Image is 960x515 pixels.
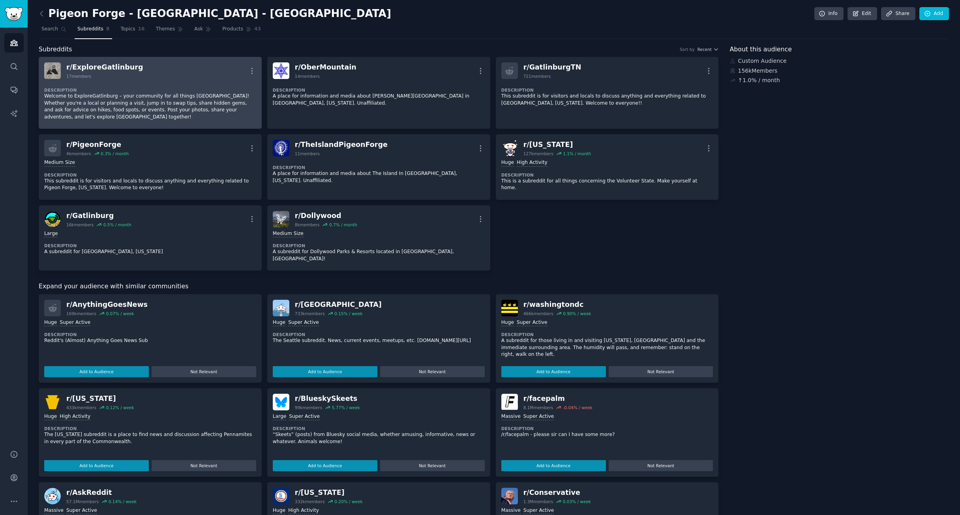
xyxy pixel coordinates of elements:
[501,460,606,471] button: Add to Audience
[730,67,949,75] div: 156k Members
[288,319,319,327] div: Super Active
[44,426,256,431] dt: Description
[120,26,135,33] span: Topics
[295,140,388,150] div: r/ TheIslandPigeonForge
[273,211,289,227] img: Dollywood
[219,23,264,39] a: Products43
[44,62,61,79] img: ExploreGatlinburg
[106,26,110,33] span: 8
[44,248,256,256] p: A subreddit for [GEOGRAPHIC_DATA], [US_STATE]
[523,62,581,72] div: r/ GatlinburgTN
[66,499,99,504] div: 57.1M members
[103,222,131,227] div: 0.5 % / month
[563,311,591,316] div: 0.90 % / week
[66,300,148,310] div: r/ AnythingGoesNews
[44,159,75,167] div: Medium Size
[295,405,322,410] div: 99k members
[523,499,553,504] div: 1.3M members
[847,7,877,21] a: Edit
[501,140,518,156] img: Tennessee
[44,230,58,238] div: Large
[680,47,695,52] div: Sort by
[273,87,485,93] dt: Description
[501,507,521,515] div: Massive
[44,332,256,337] dt: Description
[738,76,780,85] div: ↑ 1.0 % / month
[60,319,90,327] div: Super Active
[273,170,485,184] p: A place for information and media about The Island In [GEOGRAPHIC_DATA], [US_STATE]. Unaffiliated.
[523,394,592,404] div: r/ facepalm
[273,488,289,504] img: Virginia
[501,337,713,358] p: A subreddit for those living in and visiting [US_STATE], [GEOGRAPHIC_DATA] and the immediate surr...
[156,26,175,33] span: Themes
[66,405,96,410] div: 433k members
[501,366,606,377] button: Add to Audience
[380,366,485,377] button: Not Relevant
[334,499,362,504] div: 0.20 % / week
[919,7,949,21] a: Add
[563,405,592,410] div: -0.04 % / week
[273,337,485,344] p: The Seattle subreddit. News, current events, meetups, etc. [DOMAIN_NAME][URL]
[273,431,485,445] p: “Skeets” (posts) from Bluesky social media, whether amusing, informative, news or whatever. Anima...
[75,23,112,39] a: Subreddits8
[39,8,391,20] h2: Pigeon Forge - [GEOGRAPHIC_DATA] - [GEOGRAPHIC_DATA]
[523,311,553,316] div: 466k members
[273,140,289,156] img: TheIslandPigeonForge
[730,57,949,65] div: Custom Audience
[523,413,554,421] div: Super Active
[44,507,64,515] div: Massive
[501,332,713,337] dt: Description
[153,23,186,39] a: Themes
[41,26,58,33] span: Search
[267,205,490,271] a: Dollywoodr/Dollywood8kmembers0.7% / monthMedium SizeDescriptionA subreddit for Dollywood Parks & ...
[517,319,547,327] div: Super Active
[295,151,320,156] div: 11 members
[44,394,61,410] img: Pennsylvania
[501,87,713,93] dt: Description
[289,413,320,421] div: Super Active
[523,140,591,150] div: r/ [US_STATE]
[66,151,91,156] div: 4k members
[39,205,262,271] a: Gatlinburgr/Gatlinburg16kmembers0.5% / monthLargeDescriptionA subreddit for [GEOGRAPHIC_DATA], [U...
[295,222,320,227] div: 8k members
[191,23,214,39] a: Ask
[273,230,304,238] div: Medium Size
[5,7,23,21] img: GummySearch logo
[501,178,713,192] p: This is a subreddit for all things concerning the Volunteer State. Make yourself at home.
[273,332,485,337] dt: Description
[66,73,91,79] div: 17 members
[295,300,382,310] div: r/ [GEOGRAPHIC_DATA]
[501,93,713,107] p: This subreddit is for visitors and locals to discuss anything and everything related to [GEOGRAPH...
[66,394,134,404] div: r/ [US_STATE]
[273,507,285,515] div: Huge
[496,134,719,200] a: Tennesseer/[US_STATE]127kmembers1.1% / monthHugeHigh ActivityDescriptionThis is a subreddit for a...
[501,159,514,167] div: Huge
[44,172,256,178] dt: Description
[501,172,713,178] dt: Description
[501,300,518,316] img: washingtondc
[609,366,713,377] button: Not Relevant
[273,248,485,262] p: A subreddit for Dollywood Parks & Resorts located in [GEOGRAPHIC_DATA], [GEOGRAPHIC_DATA]!
[273,366,377,377] button: Add to Audience
[295,62,356,72] div: r/ OberMountain
[273,93,485,107] p: A place for information and media about [PERSON_NAME][GEOGRAPHIC_DATA] in [GEOGRAPHIC_DATA], [US_...
[44,319,57,327] div: Huge
[295,394,360,404] div: r/ BlueskySkeets
[106,311,134,316] div: 0.07 % / week
[44,431,256,445] p: The [US_STATE] subreddit is a place to find news and discussion affecting Pennamites in every par...
[380,460,485,471] button: Not Relevant
[44,93,256,120] p: Welcome to ExploreGatlinburg – your community for all things [GEOGRAPHIC_DATA]! Whether you're a ...
[109,499,137,504] div: 0.14 % / week
[254,26,261,33] span: 43
[501,426,713,431] dt: Description
[501,431,713,438] p: /r/facepalm - please sir can I have some more?
[66,311,96,316] div: 169k members
[517,159,547,167] div: High Activity
[39,23,69,39] a: Search
[523,507,554,515] div: Super Active
[194,26,203,33] span: Ask
[501,394,518,410] img: facepalm
[523,488,591,498] div: r/ Conservative
[523,300,591,310] div: r/ washingtondc
[563,151,591,156] div: 1.1 % / month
